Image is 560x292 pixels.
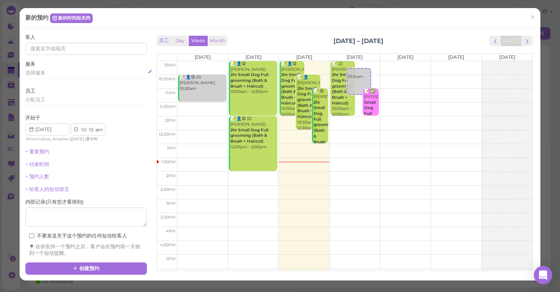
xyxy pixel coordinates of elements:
[86,136,98,141] span: 夏令时
[165,118,175,123] span: 12pm
[161,159,175,164] span: 1:30pm
[347,54,363,60] span: [DATE]
[25,149,49,154] a: + 重复预约
[166,256,175,261] span: 5pm
[166,173,175,178] span: 2pm
[245,54,262,60] span: [DATE]
[313,100,334,156] b: 2hr Small Dog Full grooming (Bath & Brush + Haircut)
[25,34,35,41] label: 客人
[25,199,83,206] label: 内部记录 ( 只有您才看得到 )
[25,186,69,192] a: + 给客人的短信留言
[25,174,49,179] a: + 预约人数
[25,97,45,103] span: 分配员工
[364,88,379,145] div: 📝 ✅ [PERSON_NAME] 11:00am
[165,90,175,95] span: 11am
[297,86,318,119] b: 2hr Small Dog Full grooming (Bath & Brush + Haircut)
[333,36,383,45] h2: [DATE] – [DATE]
[534,266,552,284] div: Open Intercom Messenger
[166,229,175,234] span: 4pm
[230,116,277,150] div: 📝 👤😋 (2) [PERSON_NAME] 12:00pm - 2:00pm
[25,161,49,167] a: + 结束时间
[281,72,302,105] b: 2hr Small Dog Full grooming (Bath & Brush + Haircut)
[26,136,68,141] span: America/Los_Angeles
[159,132,175,137] span: 12:30pm
[25,43,147,55] input: 搜索名字或电话
[25,88,35,95] label: 员工
[164,63,175,68] span: 10am
[25,70,45,76] span: 选择服务
[230,72,268,88] b: 2hr Small Dog Full grooming (Bath & Brush + Haircut)
[313,88,328,173] div: 📝 😋 [PERSON_NAME] 11:00am - 1:00pm
[195,54,211,60] span: [DATE]
[179,75,227,91] div: 📝 👤😋 (3) [PERSON_NAME] 10:30am
[25,61,35,68] label: 服务
[397,54,413,60] span: [DATE]
[25,14,50,21] span: 新的预约
[171,36,189,46] button: Day
[281,61,304,118] div: 📝 👤😋 [PERSON_NAME] 10:00am - 12:00pm
[160,104,175,109] span: 11:30am
[297,75,320,131] div: 📝 👤[PERSON_NAME] 10:30am - 12:30pm
[332,72,352,105] b: 2hr Small Dog Full grooming (Bath & Brush + Haircut)
[521,36,533,46] button: next
[332,61,355,118] div: 📝 (2) [PERSON_NAME] 10:00am - 12:00pm
[230,128,268,144] b: 2hr Small Dog Full grooming (Bath & Brush + Haircut)
[530,12,535,23] span: ×
[160,242,175,247] span: 4:30pm
[25,136,111,143] div: | |
[207,36,228,46] button: Month
[489,36,501,46] button: prev
[230,61,277,95] div: 📝 👤😋 [PERSON_NAME] 10:00am - 12:00pm
[25,262,147,275] button: 创建预约
[347,69,370,80] div: 10:15am
[71,136,84,141] span: [DATE]
[160,270,175,275] span: 5:30pm
[160,215,175,220] span: 3:30pm
[50,13,93,23] a: 新的时间段关闭
[167,146,175,151] span: 1pm
[157,36,171,46] button: 员工
[160,187,175,192] span: 2:30pm
[189,36,208,46] button: Week
[29,243,143,257] div: 在你安排一个预约之后，客户会在预约前一天收到一个短信提醒。
[25,114,40,121] label: 开始于
[158,76,175,81] span: 10:30am
[364,100,381,139] b: Small Dog Full Bath (under 15 pounds)
[296,54,312,60] span: [DATE]
[499,54,515,60] span: [DATE]
[29,232,127,239] label: 不要发送关于这个预约的任何短信给客人
[501,36,522,46] button: [DATE]
[166,201,175,206] span: 3pm
[448,54,464,60] span: [DATE]
[29,233,34,238] input: 不要发送关于这个预约的任何短信给客人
